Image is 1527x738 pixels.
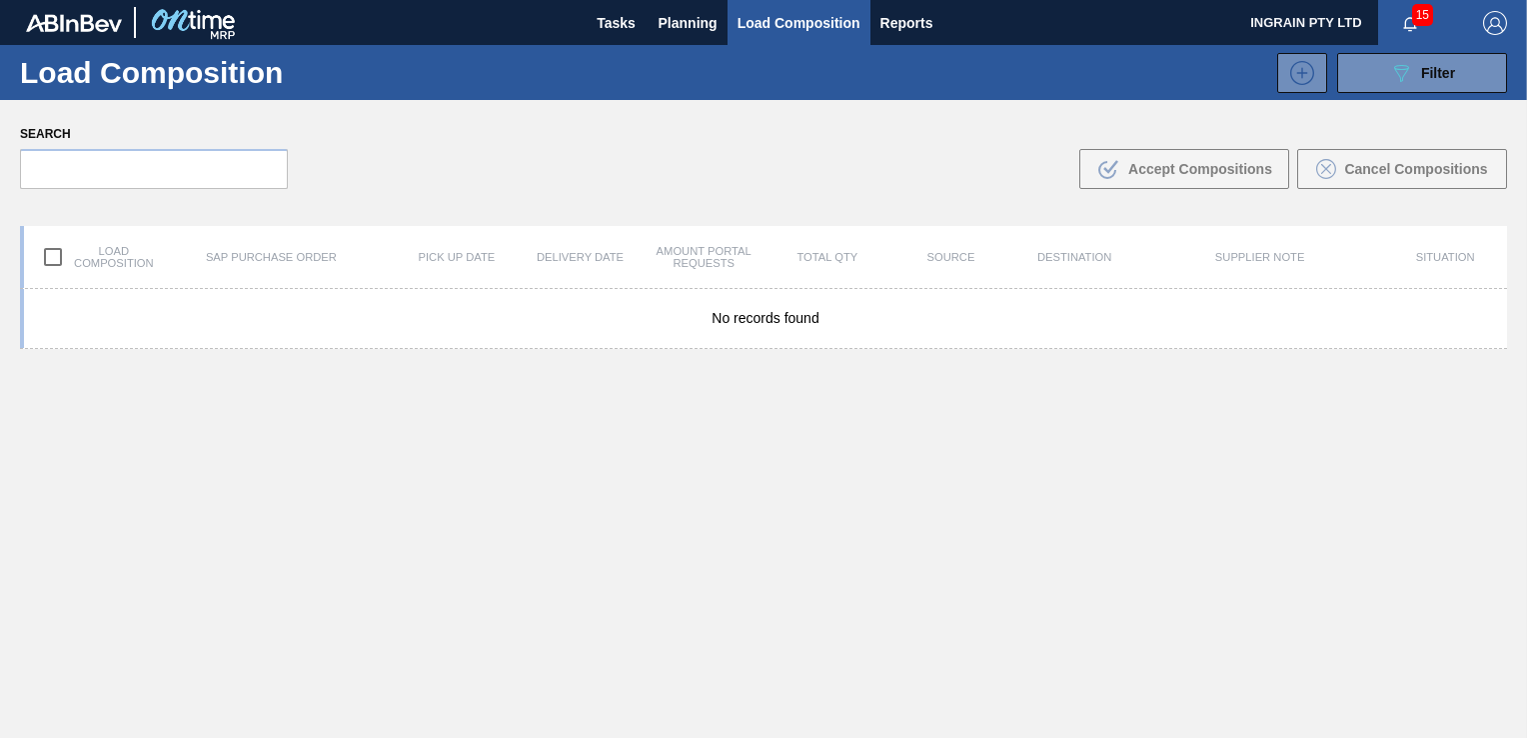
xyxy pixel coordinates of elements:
[889,251,1013,263] div: Source
[148,251,395,263] div: SAP Purchase Order
[738,11,860,35] span: Load Composition
[659,11,718,35] span: Planning
[1421,65,1455,81] span: Filter
[395,251,519,263] div: Pick up Date
[24,236,148,278] div: Load composition
[712,310,818,326] span: No records found
[1012,251,1136,263] div: Destination
[642,245,765,269] div: Amount Portal Requests
[20,61,336,84] h1: Load Composition
[519,251,643,263] div: Delivery Date
[1483,11,1507,35] img: Logout
[1378,9,1442,37] button: Notifications
[20,120,288,149] label: Search
[1383,251,1507,263] div: Situation
[1297,149,1507,189] button: Cancel Compositions
[1136,251,1383,263] div: Supplier Note
[26,14,122,32] img: TNhmsLtSVTkK8tSr43FrP2fwEKptu5GPRR3wAAAABJRU5ErkJggg==
[1337,53,1507,93] button: Filter
[1267,53,1327,93] div: New Load Composition
[1344,161,1487,177] span: Cancel Compositions
[880,11,933,35] span: Reports
[595,11,639,35] span: Tasks
[1412,4,1433,26] span: 15
[1079,149,1289,189] button: Accept Compositions
[1128,161,1272,177] span: Accept Compositions
[765,251,889,263] div: Total Qty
